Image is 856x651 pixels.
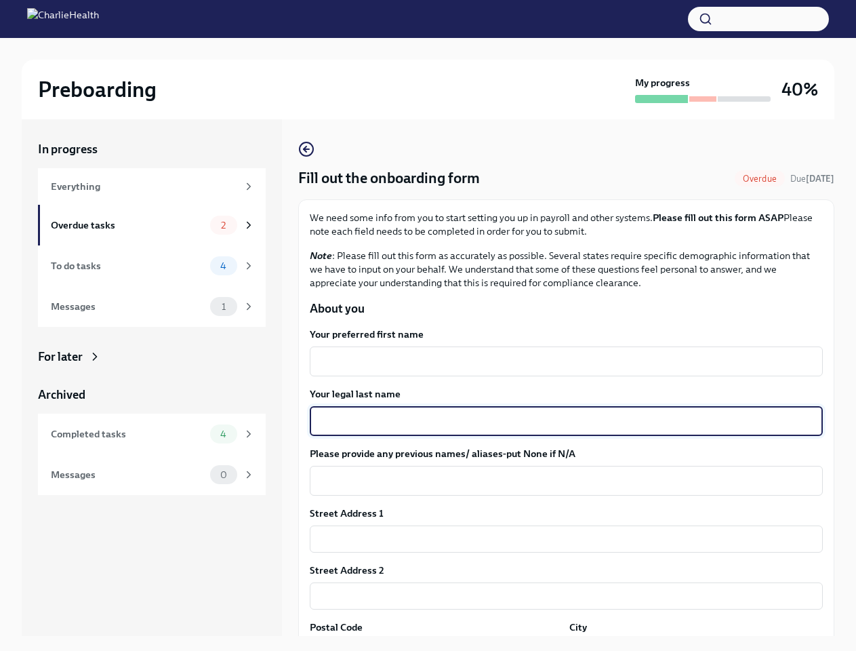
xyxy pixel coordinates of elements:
[51,179,237,194] div: Everything
[51,218,205,233] div: Overdue tasks
[51,467,205,482] div: Messages
[790,172,834,185] span: August 30th, 2025 06:00
[212,470,235,480] span: 0
[38,141,266,157] a: In progress
[38,76,157,103] h2: Preboarding
[310,300,823,317] p: About you
[635,76,690,90] strong: My progress
[51,258,205,273] div: To do tasks
[38,286,266,327] a: Messages1
[38,454,266,495] a: Messages0
[38,245,266,286] a: To do tasks4
[298,168,480,189] h4: Fill out the onboarding form
[212,261,235,271] span: 4
[310,620,363,634] label: Postal Code
[310,507,384,520] label: Street Address 1
[653,212,783,224] strong: Please fill out this form ASAP
[806,174,834,184] strong: [DATE]
[51,427,205,441] div: Completed tasks
[790,174,834,184] span: Due
[38,205,266,245] a: Overdue tasks2
[310,249,823,290] p: : Please fill out this form as accurately as possible. Several states require specific demographi...
[310,447,823,460] label: Please provide any previous names/ aliases-put None if N/A
[38,387,266,403] a: Archived
[51,299,205,314] div: Messages
[38,168,266,205] a: Everything
[38,349,266,365] a: For later
[212,429,235,439] span: 4
[310,387,823,401] label: Your legal last name
[310,564,384,577] label: Street Address 2
[27,8,99,30] img: CharlieHealth
[213,302,234,312] span: 1
[569,620,587,634] label: City
[310,211,823,238] p: We need some info from you to start setting you up in payroll and other systems. Please note each...
[38,349,83,365] div: For later
[781,77,818,102] h3: 40%
[38,414,266,454] a: Completed tasks4
[310,328,823,341] label: Your preferred first name
[735,174,785,184] span: Overdue
[213,220,234,231] span: 2
[310,250,332,262] strong: Note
